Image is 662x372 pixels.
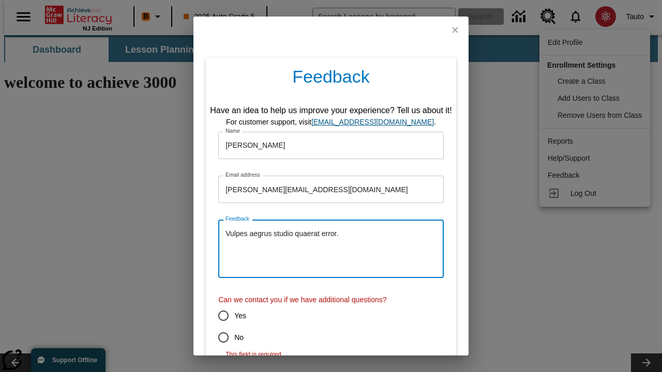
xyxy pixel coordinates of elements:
[210,117,452,128] div: For customer support, visit .
[234,332,244,343] span: No
[218,305,444,348] div: contact-permission
[206,58,456,100] h4: Feedback
[225,215,249,223] label: Feedback
[442,17,469,43] button: close
[210,104,452,117] div: Have an idea to help us improve your experience? Tell us about it!
[225,171,260,179] label: Email address
[225,127,240,135] label: Name
[234,311,246,321] span: Yes
[311,118,434,126] a: support, will open in new browser tab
